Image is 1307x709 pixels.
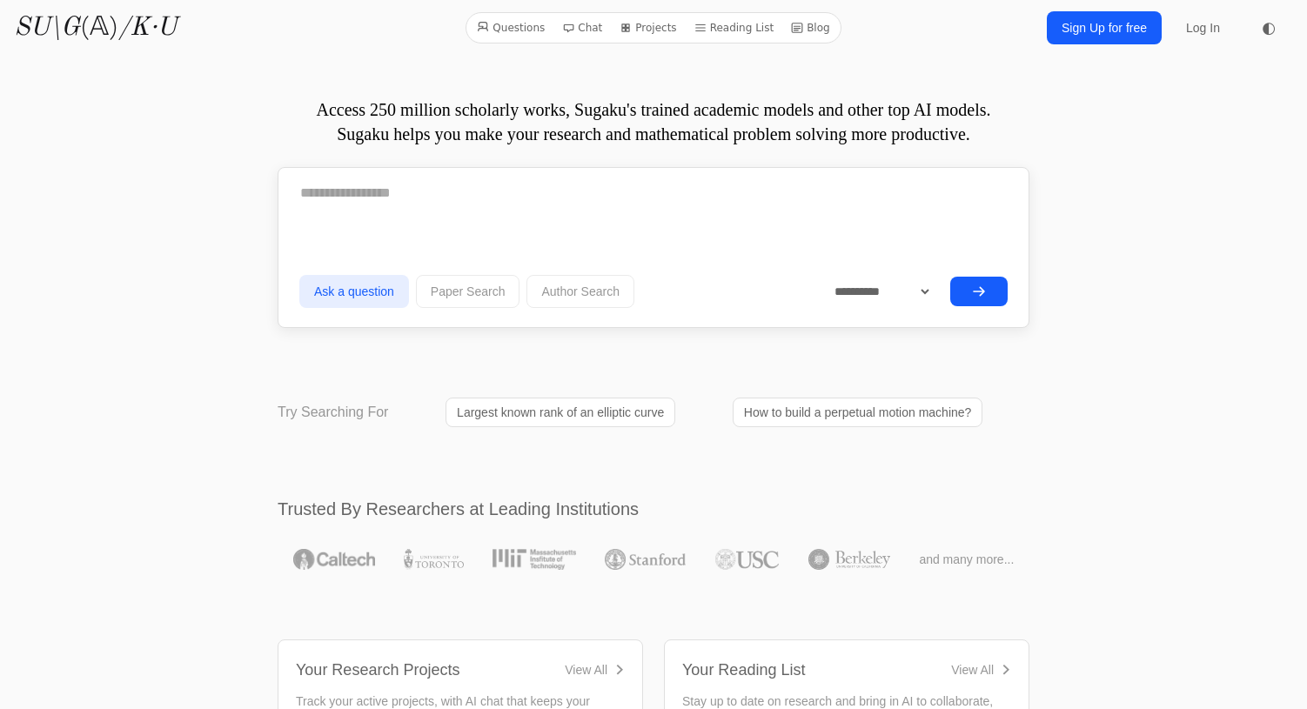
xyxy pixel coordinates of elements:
div: Your Reading List [682,658,805,682]
img: MIT [493,549,575,570]
a: Log In [1176,12,1230,43]
button: Paper Search [416,275,520,308]
button: Author Search [526,275,634,308]
p: Access 250 million scholarly works, Sugaku's trained academic models and other top AI models. Sug... [278,97,1029,146]
button: Ask a question [299,275,409,308]
a: Questions [470,17,552,39]
div: View All [565,661,607,679]
a: View All [565,661,625,679]
span: and many more... [919,551,1014,568]
img: University of Toronto [404,549,463,570]
a: Blog [784,17,837,39]
a: Largest known rank of an elliptic curve [446,398,675,427]
img: UC Berkeley [808,549,890,570]
i: SU\G [14,15,80,41]
img: Stanford [605,549,686,570]
img: USC [715,549,779,570]
a: Reading List [687,17,781,39]
button: ◐ [1251,10,1286,45]
a: Sign Up for free [1047,11,1162,44]
p: Try Searching For [278,402,388,423]
h2: Trusted By Researchers at Leading Institutions [278,497,1029,521]
a: SU\G(𝔸)/K·U [14,12,177,43]
a: Projects [613,17,683,39]
span: ◐ [1262,20,1276,36]
i: /K·U [118,15,177,41]
div: View All [951,661,994,679]
a: Chat [555,17,609,39]
a: View All [951,661,1011,679]
div: Your Research Projects [296,658,459,682]
img: Caltech [293,549,375,570]
a: How to build a perpetual motion machine? [733,398,983,427]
